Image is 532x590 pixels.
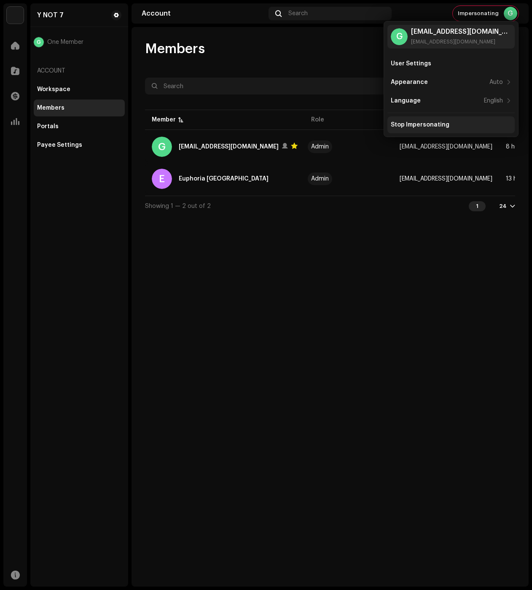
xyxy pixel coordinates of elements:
div: Stop Impersonating [391,121,449,128]
div: G [34,37,44,47]
img: de0d2825-999c-4937-b35a-9adca56ee094 [7,7,24,24]
div: Admin [311,144,329,150]
span: golferrock@gmail.com [400,144,492,150]
re-m-nav-item: Appearance [387,74,515,91]
div: 1 [469,201,486,211]
re-m-nav-item: Stop Impersonating [387,116,515,133]
span: One Member [47,39,83,46]
div: 24 [499,203,507,210]
span: Members [145,40,205,57]
div: User Settings [391,60,431,67]
div: Admin [311,176,329,182]
input: Search [145,78,468,94]
re-a-nav-header: Account [34,61,125,81]
div: [EMAIL_ADDRESS][DOMAIN_NAME] [411,38,511,45]
div: [EMAIL_ADDRESS][DOMAIN_NAME] [411,28,511,35]
div: G [504,7,517,20]
span: Showing 1 — 2 out of 2 [145,203,211,209]
div: golferrock@gmail.com [179,142,279,152]
div: Euphoria Thailand [179,174,269,184]
span: Search [288,10,308,17]
re-m-nav-item: Workspace [34,81,125,98]
div: Auto [489,79,503,86]
span: thailand@euphoriamedia.com [400,176,492,182]
div: Member [152,116,176,124]
div: G [391,28,408,45]
div: E [152,169,172,189]
div: Language [391,97,421,104]
div: Payee Settings [37,142,82,148]
span: Impersonating [458,10,499,17]
div: English [484,97,503,104]
re-m-nav-item: User Settings [387,55,515,72]
span: Admin [311,144,386,150]
span: Admin [311,176,386,182]
div: Portals [37,123,59,130]
re-m-nav-item: Language [387,92,515,109]
div: Y NOT 7 [37,12,64,19]
div: G [152,137,172,157]
div: Members [37,105,64,111]
div: Appearance [391,79,428,86]
re-m-nav-item: Payee Settings [34,137,125,154]
div: Account [142,10,265,17]
re-m-nav-item: Portals [34,118,125,135]
div: Workspace [37,86,70,93]
re-m-nav-item: Members [34,100,125,116]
